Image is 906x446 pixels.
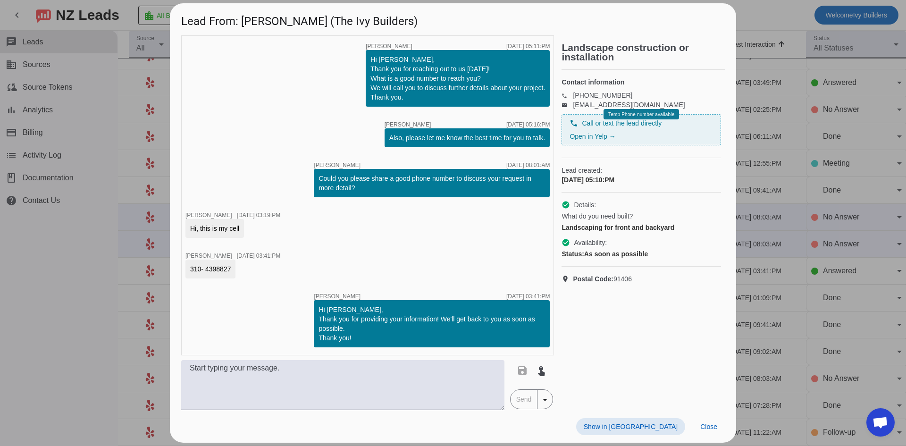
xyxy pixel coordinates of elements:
div: Hi, this is my cell [190,224,239,233]
div: Also, please let me know the best time for you to talk.​ [389,133,545,143]
span: Lead created: [562,166,721,175]
span: [PERSON_NAME] [314,294,361,299]
span: Show in [GEOGRAPHIC_DATA] [584,423,678,430]
h1: Lead From: [PERSON_NAME] (The Ivy Builders) [170,3,736,35]
div: 310- 4398827 [190,264,231,274]
h2: Landscape construction or installation [562,43,725,62]
div: [DATE] 03:41:PM [237,253,280,259]
div: Hi [PERSON_NAME], Thank you for reaching out to us [DATE]! What is a good number to reach you? We... [370,55,545,102]
div: [DATE] 05:16:PM [506,122,550,127]
span: [PERSON_NAME] [366,43,412,49]
div: [DATE] 03:19:PM [237,212,280,218]
button: Close [693,418,725,435]
span: What do you need built? [562,211,633,221]
div: [DATE] 05:11:PM [506,43,550,49]
div: Hi [PERSON_NAME], Thank you for providing your information! We'll get back to you as soon as poss... [319,305,545,343]
span: [PERSON_NAME] [185,252,232,259]
mat-icon: check_circle [562,238,570,247]
div: Landscaping for front and backyard [562,223,721,232]
mat-icon: email [562,102,573,107]
button: Show in [GEOGRAPHIC_DATA] [576,418,685,435]
a: [EMAIL_ADDRESS][DOMAIN_NAME] [573,101,685,109]
mat-icon: phone [570,119,578,127]
span: [PERSON_NAME] [385,122,431,127]
mat-icon: phone [562,93,573,98]
mat-icon: location_on [562,275,573,283]
span: Details: [574,200,596,210]
div: [DATE] 05:10:PM [562,175,721,185]
span: [PERSON_NAME] [185,212,232,219]
span: 91406 [573,274,632,284]
div: Open chat [866,408,895,437]
span: Availability: [574,238,607,247]
a: Open in Yelp → [570,133,615,140]
span: Call or text the lead directly [582,118,662,128]
mat-icon: touch_app [536,365,547,376]
mat-icon: check_circle [562,201,570,209]
strong: Postal Code: [573,275,613,283]
span: Temp Phone number available [608,112,674,117]
strong: Status: [562,250,584,258]
div: [DATE] 08:01:AM [506,162,550,168]
mat-icon: arrow_drop_down [539,394,551,405]
div: [DATE] 03:41:PM [506,294,550,299]
div: Could you please share a good phone number to discuss your request in more detail?​ [319,174,545,193]
span: [PERSON_NAME] [314,162,361,168]
div: As soon as possible [562,249,721,259]
h4: Contact information [562,77,721,87]
a: [PHONE_NUMBER] [573,92,632,99]
span: Close [700,423,717,430]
